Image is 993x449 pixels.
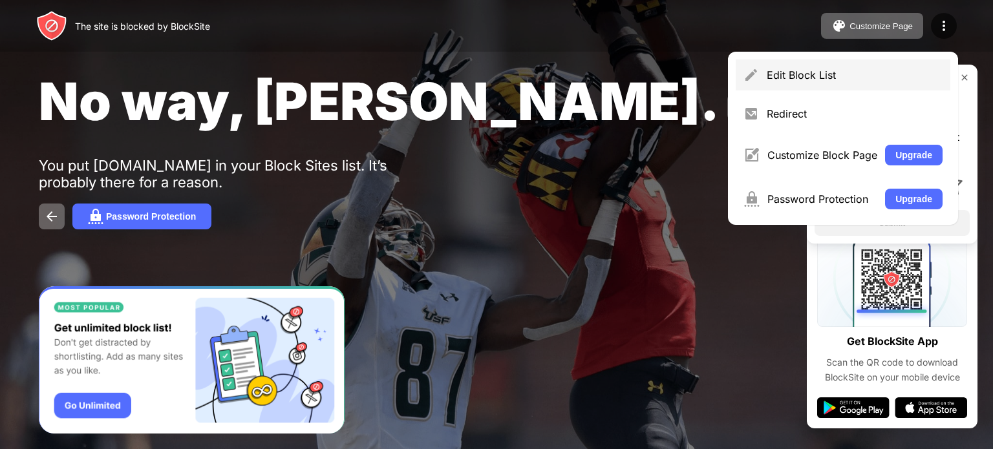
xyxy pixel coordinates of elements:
[895,397,967,418] img: app-store.svg
[817,355,967,384] div: Scan the QR code to download BlockSite on your mobile device
[885,189,943,209] button: Upgrade
[743,147,760,163] img: menu-customize.svg
[72,204,211,229] button: Password Protection
[106,211,196,222] div: Password Protection
[831,18,847,34] img: pallet.svg
[849,21,913,31] div: Customize Page
[743,106,759,121] img: menu-redirect.svg
[767,193,877,205] div: Password Protection
[75,21,210,32] div: The site is blocked by BlockSite
[767,68,943,81] div: Edit Block List
[847,332,938,351] div: Get BlockSite App
[39,70,720,132] span: No way, [PERSON_NAME].
[743,67,759,83] img: menu-pencil.svg
[885,145,943,165] button: Upgrade
[767,149,877,162] div: Customize Block Page
[44,209,59,224] img: back.svg
[743,191,760,207] img: menu-password.svg
[821,13,923,39] button: Customize Page
[767,107,943,120] div: Redirect
[39,286,345,434] iframe: Banner
[36,10,67,41] img: header-logo.svg
[39,157,438,191] div: You put [DOMAIN_NAME] in your Block Sites list. It’s probably there for a reason.
[936,18,952,34] img: menu-icon.svg
[817,397,890,418] img: google-play.svg
[959,72,970,83] img: rate-us-close.svg
[88,209,103,224] img: password.svg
